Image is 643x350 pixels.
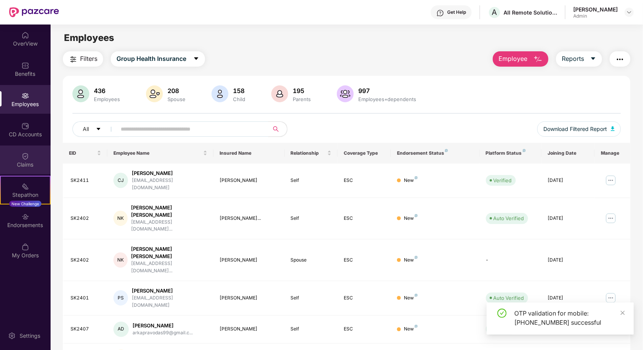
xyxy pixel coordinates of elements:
[69,150,95,156] span: EID
[220,177,278,184] div: [PERSON_NAME]
[344,177,385,184] div: ESC
[193,56,199,62] span: caret-down
[132,170,207,177] div: [PERSON_NAME]
[72,85,89,102] img: svg+xml;base64,PHN2ZyB4bWxucz0iaHR0cDovL3d3dy53My5vcmcvMjAwMC9zdmciIHhtbG5zOnhsaW5rPSJodHRwOi8vd3...
[92,87,121,95] div: 436
[63,143,107,164] th: EID
[620,310,625,316] span: close
[8,332,16,340] img: svg+xml;base64,PHN2ZyBpZD0iU2V0dGluZy0yMHgyMCIgeG1sbnM9Imh0dHA6Ly93d3cudzMub3JnLzIwMDAvc3ZnIiB3aW...
[1,191,50,199] div: Stepathon
[562,54,584,64] span: Reports
[605,174,617,186] img: manageButton
[494,214,524,222] div: Auto Verified
[504,9,557,16] div: All Remote Solutions Private Limited
[447,9,466,15] div: Get Help
[397,150,473,156] div: Endorsement Status
[71,325,101,333] div: SK2407
[486,150,536,156] div: Platform Status
[445,149,448,152] img: svg+xml;base64,PHN2ZyB4bWxucz0iaHR0cDovL3d3dy53My5vcmcvMjAwMC9zdmciIHdpZHRoPSI4IiBoZWlnaHQ9IjgiIH...
[9,7,59,17] img: New Pazcare Logo
[116,54,186,64] span: Group Health Insurance
[291,150,326,156] span: Relationship
[131,260,208,275] div: [EMAIL_ADDRESS][DOMAIN_NAME]...
[404,215,418,222] div: New
[220,257,278,264] div: [PERSON_NAME]
[291,325,332,333] div: Self
[21,92,29,100] img: svg+xml;base64,PHN2ZyBpZD0iRW1wbG95ZWVzIiB4bWxucz0iaHR0cDovL3d3dy53My5vcmcvMjAwMC9zdmciIHdpZHRoPS...
[415,176,418,179] img: svg+xml;base64,PHN2ZyB4bWxucz0iaHR0cDovL3d3dy53My5vcmcvMjAwMC9zdmciIHdpZHRoPSI4IiBoZWlnaHQ9IjgiIH...
[72,121,119,137] button: Allcaret-down
[69,55,78,64] img: svg+xml;base64,PHN2ZyB4bWxucz0iaHR0cDovL3d3dy53My5vcmcvMjAwMC9zdmciIHdpZHRoPSIyNCIgaGVpZ2h0PSIyNC...
[285,143,338,164] th: Relationship
[111,51,205,67] button: Group Health Insurancecaret-down
[556,51,602,67] button: Reportscaret-down
[626,9,632,15] img: svg+xml;base64,PHN2ZyBpZD0iRHJvcGRvd24tMzJ4MzIiIHhtbG5zPSJodHRwOi8vd3d3LnczLm9yZy8yMDAwL3N2ZyIgd2...
[548,215,589,222] div: [DATE]
[611,126,615,131] img: svg+xml;base64,PHN2ZyB4bWxucz0iaHR0cDovL3d3dy53My5vcmcvMjAwMC9zdmciIHhtbG5zOnhsaW5rPSJodHRwOi8vd3...
[92,96,121,102] div: Employees
[492,8,497,17] span: A
[132,287,207,294] div: [PERSON_NAME]
[113,150,202,156] span: Employee Name
[21,183,29,190] img: svg+xml;base64,PHN2ZyB4bWxucz0iaHR0cDovL3d3dy53My5vcmcvMjAwMC9zdmciIHdpZHRoPSIyMSIgaGVpZ2h0PSIyMC...
[133,322,193,329] div: [PERSON_NAME]
[494,294,524,302] div: Auto Verified
[21,213,29,221] img: svg+xml;base64,PHN2ZyBpZD0iRW5kb3JzZW1lbnRzIiB4bWxucz0iaHR0cDovL3d3dy53My5vcmcvMjAwMC9zdmciIHdpZH...
[338,143,391,164] th: Coverage Type
[605,292,617,304] img: manageButton
[268,126,283,132] span: search
[212,85,228,102] img: svg+xml;base64,PHN2ZyB4bWxucz0iaHR0cDovL3d3dy53My5vcmcvMjAwMC9zdmciIHhtbG5zOnhsaW5rPSJodHRwOi8vd3...
[404,177,418,184] div: New
[63,51,103,67] button: Filters
[21,31,29,39] img: svg+xml;base64,PHN2ZyBpZD0iSG9tZSIgeG1sbnM9Imh0dHA6Ly93d3cudzMub3JnLzIwMDAvc3ZnIiB3aWR0aD0iMjAiIG...
[131,204,208,219] div: [PERSON_NAME] [PERSON_NAME]
[131,219,208,233] div: [EMAIL_ADDRESS][DOMAIN_NAME]...
[615,55,625,64] img: svg+xml;base64,PHN2ZyB4bWxucz0iaHR0cDovL3d3dy53My5vcmcvMjAwMC9zdmciIHdpZHRoPSIyNCIgaGVpZ2h0PSIyNC...
[146,85,163,102] img: svg+xml;base64,PHN2ZyB4bWxucz0iaHR0cDovL3d3dy53My5vcmcvMjAwMC9zdmciIHhtbG5zOnhsaW5rPSJodHRwOi8vd3...
[71,294,101,302] div: SK2401
[21,243,29,251] img: svg+xml;base64,PHN2ZyBpZD0iTXlfT3JkZXJzIiBkYXRhLW5hbWU9Ik15IE9yZGVycyIgeG1sbnM9Imh0dHA6Ly93d3cudz...
[497,309,507,318] span: check-circle
[291,87,312,95] div: 195
[415,256,418,259] img: svg+xml;base64,PHN2ZyB4bWxucz0iaHR0cDovL3d3dy53My5vcmcvMjAwMC9zdmciIHdpZHRoPSI4IiBoZWlnaHQ9IjgiIH...
[113,252,128,268] div: NK
[499,54,527,64] span: Employee
[71,177,101,184] div: SK2411
[21,122,29,130] img: svg+xml;base64,PHN2ZyBpZD0iQ0RfQWNjb3VudHMiIGRhdGEtbmFtZT0iQ0QgQWNjb3VudHMiIHhtbG5zPSJodHRwOi8vd3...
[548,257,589,264] div: [DATE]
[537,121,621,137] button: Download Filtered Report
[415,214,418,217] img: svg+xml;base64,PHN2ZyB4bWxucz0iaHR0cDovL3d3dy53My5vcmcvMjAwMC9zdmciIHdpZHRoPSI4IiBoZWlnaHQ9IjgiIH...
[131,245,208,260] div: [PERSON_NAME] [PERSON_NAME]
[337,85,354,102] img: svg+xml;base64,PHN2ZyB4bWxucz0iaHR0cDovL3d3dy53My5vcmcvMjAwMC9zdmciIHhtbG5zOnhsaW5rPSJodHRwOi8vd3...
[543,125,607,133] span: Download Filtered Report
[548,294,589,302] div: [DATE]
[132,294,207,309] div: [EMAIL_ADDRESS][DOMAIN_NAME]
[71,257,101,264] div: SK2402
[107,143,214,164] th: Employee Name
[96,126,101,132] span: caret-down
[514,309,625,327] div: OTP validation for mobile: [PHONE_NUMBER] successful
[21,152,29,160] img: svg+xml;base64,PHN2ZyBpZD0iQ2xhaW0iIHhtbG5zPSJodHRwOi8vd3d3LnczLm9yZy8yMDAwL3N2ZyIgd2lkdGg9IjIwIi...
[231,96,247,102] div: Child
[344,257,385,264] div: ESC
[344,325,385,333] div: ESC
[573,6,618,13] div: [PERSON_NAME]
[415,294,418,297] img: svg+xml;base64,PHN2ZyB4bWxucz0iaHR0cDovL3d3dy53My5vcmcvMjAwMC9zdmciIHdpZHRoPSI4IiBoZWlnaHQ9IjgiIH...
[80,54,97,64] span: Filters
[404,325,418,333] div: New
[494,177,512,184] div: Verified
[404,257,418,264] div: New
[291,177,332,184] div: Self
[404,294,418,302] div: New
[220,215,278,222] div: [PERSON_NAME]...
[357,87,418,95] div: 997
[436,9,444,17] img: svg+xml;base64,PHN2ZyBpZD0iSGVscC0zMngzMiIgeG1sbnM9Imh0dHA6Ly93d3cudzMub3JnLzIwMDAvc3ZnIiB3aWR0aD...
[9,201,41,207] div: New Challenge
[166,87,187,95] div: 208
[573,13,618,19] div: Admin
[213,143,284,164] th: Insured Name
[548,177,589,184] div: [DATE]
[166,96,187,102] div: Spouse
[357,96,418,102] div: Employees+dependents
[17,332,43,340] div: Settings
